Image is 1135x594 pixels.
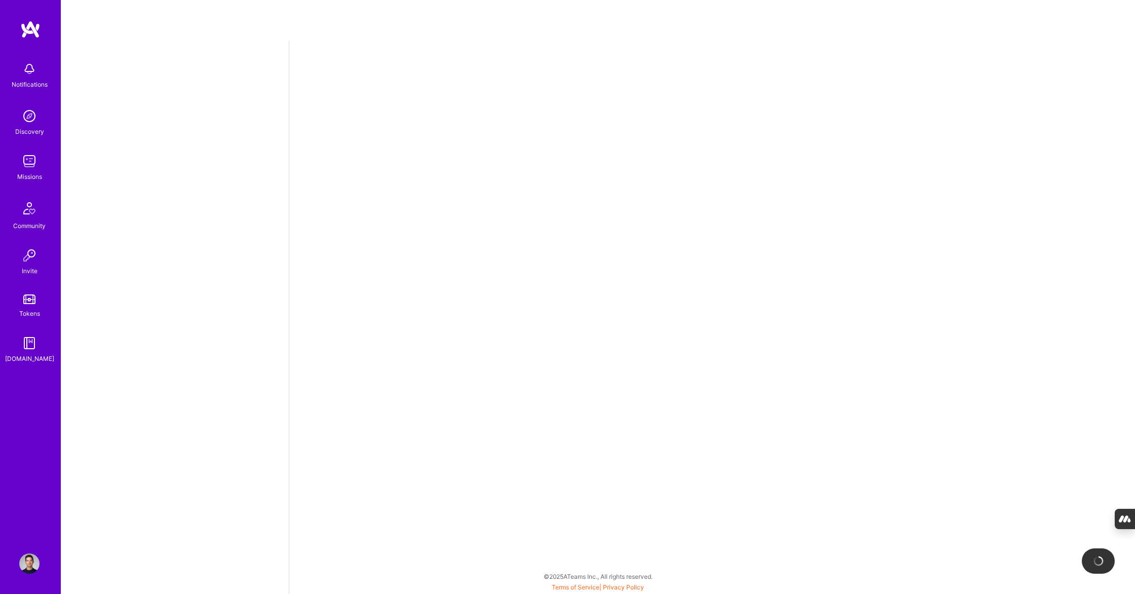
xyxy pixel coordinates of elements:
img: teamwork [19,151,40,171]
div: Invite [22,266,37,276]
div: [DOMAIN_NAME] [5,353,54,364]
img: discovery [19,106,40,126]
div: Notifications [12,79,48,90]
img: loading [1093,556,1104,566]
div: © 2025 ATeams Inc., All rights reserved. [61,564,1135,589]
div: Community [13,220,46,231]
a: Privacy Policy [603,583,644,591]
a: Terms of Service [552,583,599,591]
div: Missions [17,171,42,182]
img: tokens [23,294,35,304]
img: bell [19,59,40,79]
div: Tokens [19,308,40,319]
a: User Avatar [17,553,42,574]
img: guide book [19,333,40,353]
img: Community [17,196,42,220]
img: logo [20,20,41,39]
div: Discovery [15,126,44,137]
img: Invite [19,245,40,266]
span: | [552,583,644,591]
img: User Avatar [19,553,40,574]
